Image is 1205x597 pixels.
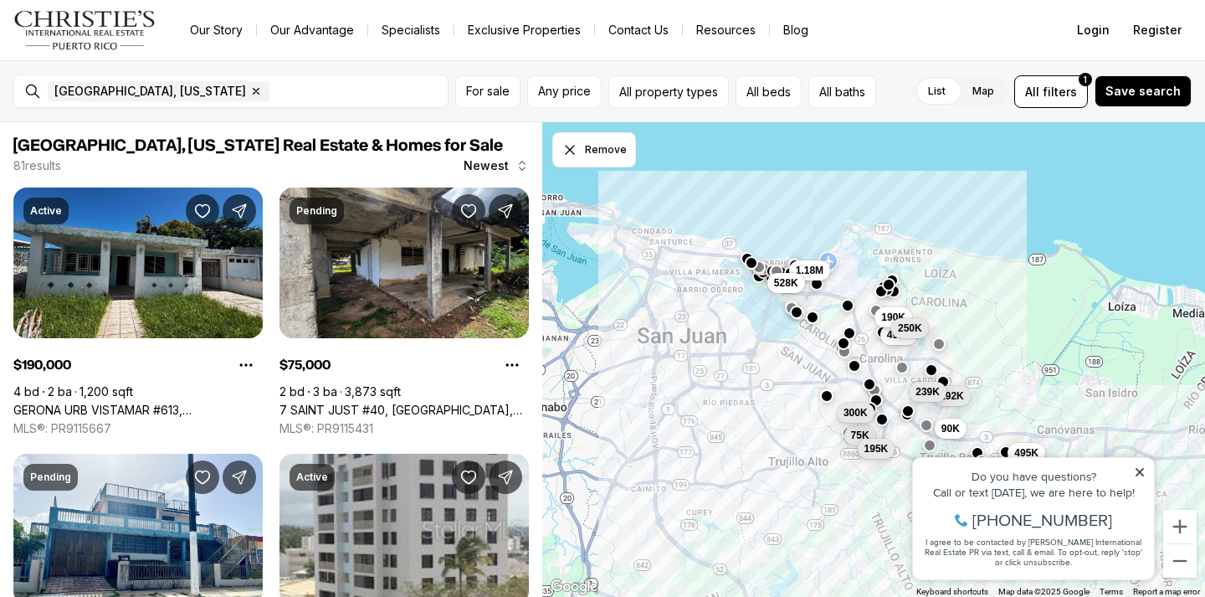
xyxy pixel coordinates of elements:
img: logo [13,10,156,50]
button: Save Property: 7 SAINT JUST #40 [452,194,485,228]
button: Register [1123,13,1192,47]
button: All beds [736,75,802,108]
span: All [1025,83,1039,100]
span: [PHONE_NUMBER] [69,79,208,95]
span: [GEOGRAPHIC_DATA], [US_STATE] [54,85,246,98]
span: 192K [940,389,964,403]
button: All baths [808,75,876,108]
a: Our Story [177,18,256,42]
span: filters [1043,83,1077,100]
button: 499K [880,325,918,345]
button: Save search [1095,75,1192,107]
a: Exclusive Properties [454,18,594,42]
a: GERONA URB VISTAMAR #613, CAROLINA PR, 00983 [13,403,263,418]
span: Any price [538,85,591,98]
button: All property types [608,75,729,108]
span: Newest [464,159,509,172]
span: I agree to be contacted by [PERSON_NAME] International Real Estate PR via text, call & email. To ... [21,103,238,135]
button: Zoom in [1163,510,1197,543]
button: Share Property [489,194,522,228]
span: 250K [898,322,922,335]
p: Active [30,204,62,218]
button: 190K [874,307,912,327]
button: Share Property [223,194,256,228]
button: Newest [454,149,539,183]
span: Save search [1105,85,1181,98]
button: Allfilters1 [1014,75,1088,108]
button: Share Property [223,461,256,494]
p: Pending [30,471,71,484]
span: 528K [774,276,798,290]
button: Property options [229,348,263,382]
button: Save Property: GERONA URB VISTAMAR #613 [186,194,219,228]
a: 7 SAINT JUST #40, CAROLINA PR, 00987 [279,403,529,418]
span: For sale [466,85,510,98]
span: Login [1077,23,1110,37]
button: 1.18M [789,260,830,280]
a: Report a map error [1133,587,1200,596]
span: 300K [843,406,868,419]
p: Active [296,471,328,484]
span: 1.18M [796,264,823,277]
p: Pending [296,204,337,218]
a: Terms (opens in new tab) [1100,587,1123,596]
span: 75K [851,429,869,442]
div: Do you have questions? [18,38,242,49]
button: 528K [767,273,805,293]
button: Contact Us [595,18,682,42]
span: 195K [864,442,889,455]
button: Save Property: Cond Esmeralda #7 CALLE AMAPOLA #602 [452,461,485,494]
label: List [915,76,959,106]
button: Dismiss drawing [552,132,636,167]
span: 90K [941,422,960,435]
a: Blog [770,18,822,42]
span: 499K [887,328,911,342]
a: Resources [683,18,769,42]
button: Share Property [489,461,522,494]
button: 75K [844,425,876,445]
button: 300K [837,403,874,423]
span: 239K [915,385,940,399]
span: 1 [1084,73,1087,86]
span: Register [1133,23,1182,37]
button: 195K [858,439,895,459]
div: Call or text [DATE], we are here to help! [18,54,242,65]
label: Map [959,76,1008,106]
button: 192K [933,386,971,406]
p: 81 results [13,159,61,172]
span: 190K [881,311,905,324]
button: Save Property: 127 JARDINES DE COUNTRY CLUB #BW127 [186,461,219,494]
button: 250K [891,318,929,338]
button: Login [1067,13,1120,47]
a: Our Advantage [257,18,367,42]
span: [GEOGRAPHIC_DATA], [US_STATE] Real Estate & Homes for Sale [13,137,503,154]
button: Any price [527,75,602,108]
button: 239K [909,382,946,402]
button: Property options [495,348,529,382]
span: Map data ©2025 Google [998,587,1090,596]
button: Zoom out [1163,544,1197,578]
a: Specialists [368,18,454,42]
button: For sale [455,75,520,108]
button: 90K [935,419,967,439]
